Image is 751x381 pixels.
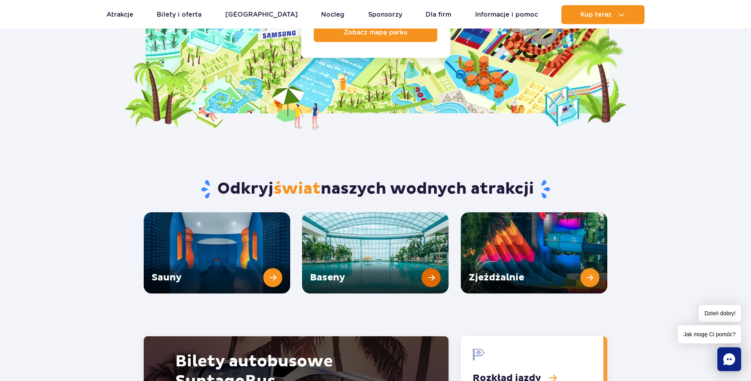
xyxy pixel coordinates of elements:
span: Zobacz mapę parku [344,29,407,36]
a: Dla firm [426,5,451,24]
a: Informacje i pomoc [475,5,538,24]
a: Atrakcje [106,5,133,24]
a: Sauny [144,212,290,293]
a: Bilety i oferta [157,5,202,24]
div: Chat [717,347,741,371]
a: [GEOGRAPHIC_DATA] [225,5,298,24]
span: Kup teraz [580,11,612,18]
a: Sponsorzy [368,5,402,24]
button: Kup teraz [561,5,645,24]
a: Zjeżdżalnie [461,212,607,293]
span: Dzień dobry! [699,305,741,322]
a: Zobacz mapę parku [314,23,437,42]
span: Jak mogę Ci pomóc? [678,325,741,343]
span: świat [274,179,321,199]
a: Baseny [302,212,449,293]
a: Nocleg [321,5,344,24]
h2: Odkryj naszych wodnych atrakcji [144,179,607,200]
